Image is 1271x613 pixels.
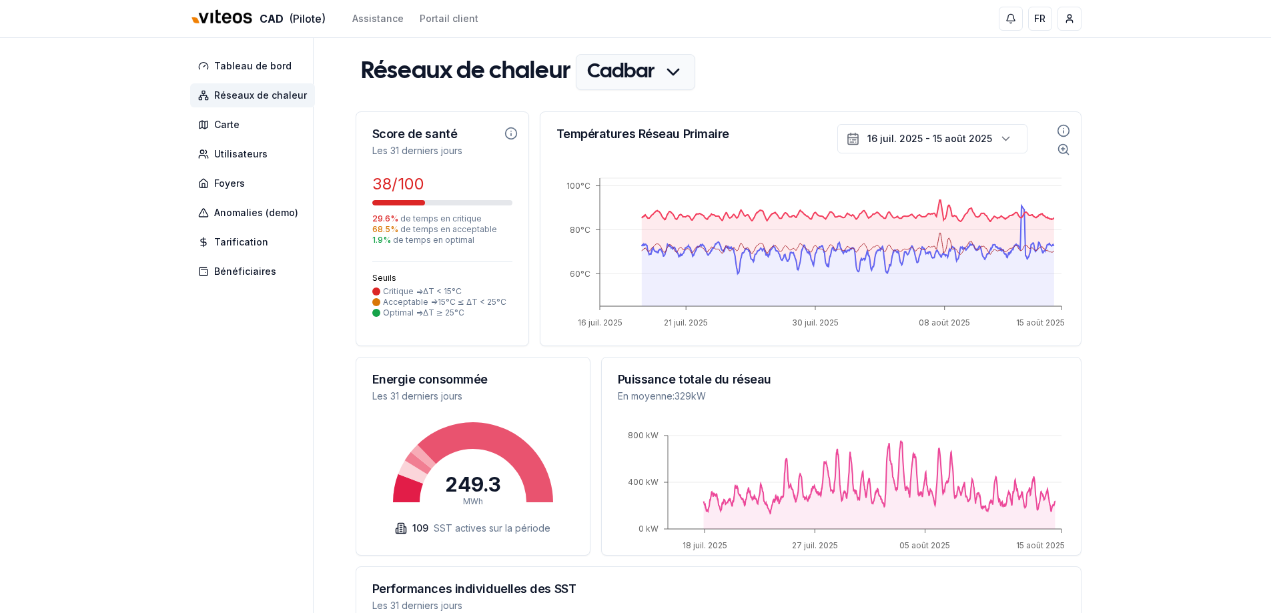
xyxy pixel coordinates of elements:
[372,374,574,386] h3: Energie consommée
[570,225,590,235] tspan: 80°C
[190,201,320,225] a: Anomalies (demo)
[383,286,462,297] span: Critique => ΔT < 15°C
[190,230,320,254] a: Tarification
[214,177,245,190] span: Foyers
[412,522,428,535] span: 109
[260,11,284,27] span: CAD
[190,259,320,283] a: Bénéficiaires
[618,374,1065,386] h3: Puissance totale du réseau
[618,390,1065,403] p: En moyenne : 329 kW
[372,224,512,235] span: de temps en acceptable
[628,477,659,487] tspan: 400 kW
[372,213,512,224] span: de temps en critique
[372,273,512,283] div: Seuils
[372,390,574,403] p: Les 31 derniers jours
[372,235,391,245] span: 1.9 %
[577,318,622,328] tspan: 16 juil. 2025
[372,224,398,234] span: 68.5 %
[639,524,659,534] tspan: 0 kW
[372,599,1065,612] p: Les 31 derniers jours
[867,132,992,145] div: 16 juil. 2025 - 15 août 2025
[190,1,254,33] img: Viteos - CAD Logo
[1057,124,1070,137] button: Informations sur la température
[214,235,268,249] span: Tarification
[214,265,276,278] span: Bénéficiaires
[190,54,320,78] a: Tableau de bord
[1028,7,1052,31] button: FR
[1034,12,1045,25] span: FR
[214,206,298,219] span: Anomalies (demo)
[570,269,590,279] tspan: 60°C
[434,522,550,535] span: SST actives sur la période
[919,318,970,328] tspan: 08 août 2025
[190,142,320,166] a: Utilisateurs
[190,113,320,137] a: Carte
[463,496,483,506] tspan: MWh
[190,171,320,195] a: Foyers
[372,583,1065,595] h3: Performances individuelles des SST
[791,540,837,550] tspan: 27 juil. 2025
[361,59,570,85] h1: Réseaux de chaleur
[383,308,464,318] span: Optimal => ΔT ≥ 25°C
[837,124,1027,153] button: 16 juil. 2025 - 15 août 2025
[628,430,659,440] tspan: 800 kW
[383,297,506,308] span: Acceptable => 15°C ≤ ΔT < 25°C
[372,235,512,245] span: de temps en optimal
[504,127,518,140] button: Informations sur le score de santé
[664,318,708,328] tspan: 21 juil. 2025
[190,83,320,107] a: Réseaux de chaleur
[289,11,326,27] span: (Pilote)
[420,12,478,25] a: Portail client
[214,147,268,161] span: Utilisateurs
[1015,540,1064,550] tspan: 15 août 2025
[214,89,307,102] span: Réseaux de chaleur
[372,213,398,223] span: 29.6 %
[587,60,684,84] h1: Cadbar
[1015,318,1064,328] tspan: 15 août 2025
[682,540,727,550] tspan: 18 juil. 2025
[372,128,512,140] h3: Score de santé
[372,173,424,195] span: 38 /100
[214,59,292,73] span: Tableau de bord
[445,472,501,496] tspan: 249.3
[352,12,404,25] a: Assistance
[190,5,326,33] a: CAD(Pilote)
[372,144,512,157] p: Les 31 derniers jours
[566,181,590,191] tspan: 100°C
[1057,143,1070,156] button: Informations sur le zoom
[791,318,838,328] tspan: 30 juil. 2025
[899,540,950,550] tspan: 05 août 2025
[214,118,240,131] span: Carte
[556,128,1065,140] h3: Températures Réseau Primaire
